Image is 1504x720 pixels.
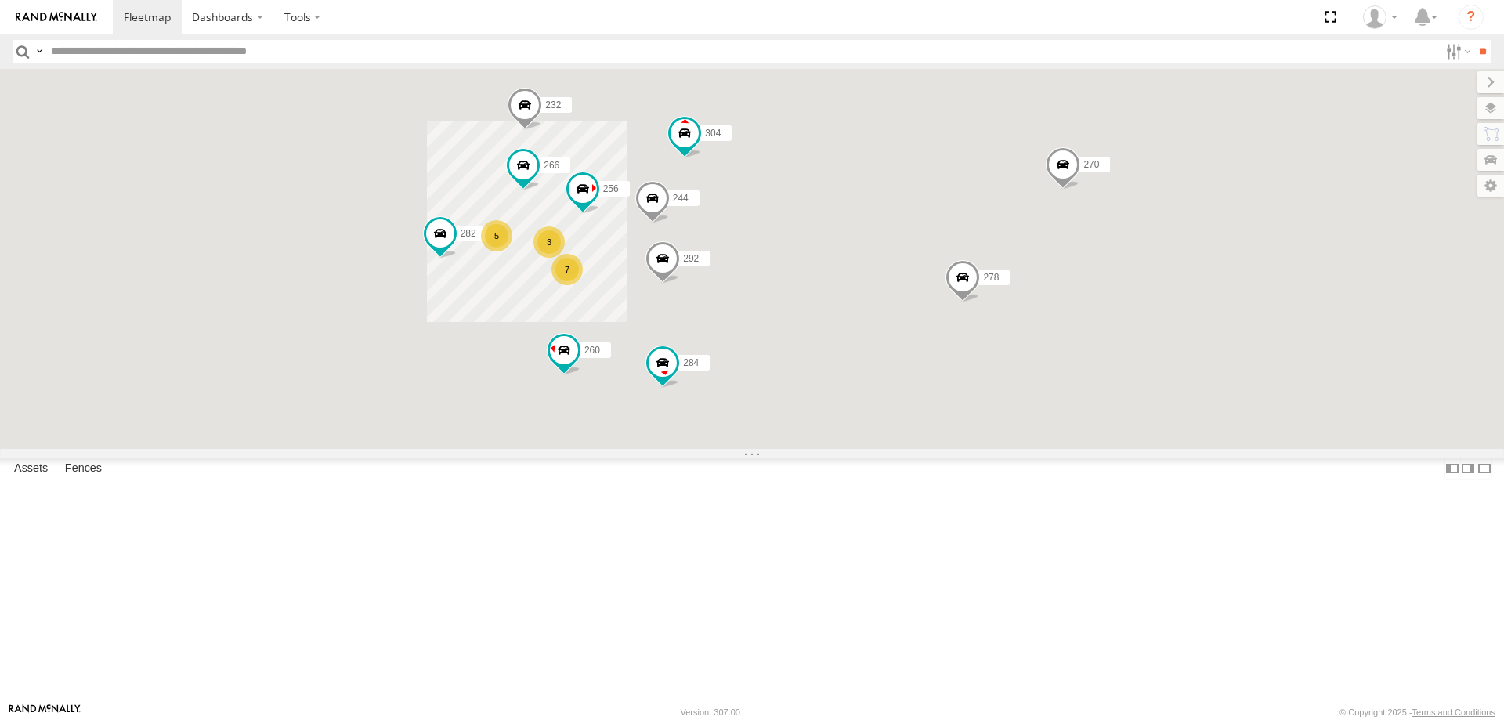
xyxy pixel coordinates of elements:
[1083,159,1099,170] span: 270
[544,160,559,171] span: 266
[1477,458,1492,480] label: Hide Summary Table
[683,357,699,368] span: 284
[6,458,56,479] label: Assets
[481,220,512,251] div: 5
[1358,5,1403,29] div: Steve Basgall
[9,704,81,720] a: Visit our Website
[1339,707,1495,717] div: © Copyright 2025 -
[57,458,110,479] label: Fences
[1444,458,1460,480] label: Dock Summary Table to the Left
[33,40,45,63] label: Search Query
[1440,40,1473,63] label: Search Filter Options
[1459,5,1484,30] i: ?
[533,226,565,258] div: 3
[681,707,740,717] div: Version: 307.00
[683,253,699,264] span: 292
[16,12,97,23] img: rand-logo.svg
[1477,175,1504,197] label: Map Settings
[705,128,721,139] span: 304
[551,254,583,285] div: 7
[983,271,999,282] span: 278
[1460,458,1476,480] label: Dock Summary Table to the Right
[1412,707,1495,717] a: Terms and Conditions
[461,228,476,239] span: 282
[603,183,619,194] span: 256
[584,345,600,356] span: 260
[673,193,689,204] span: 244
[545,99,561,110] span: 232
